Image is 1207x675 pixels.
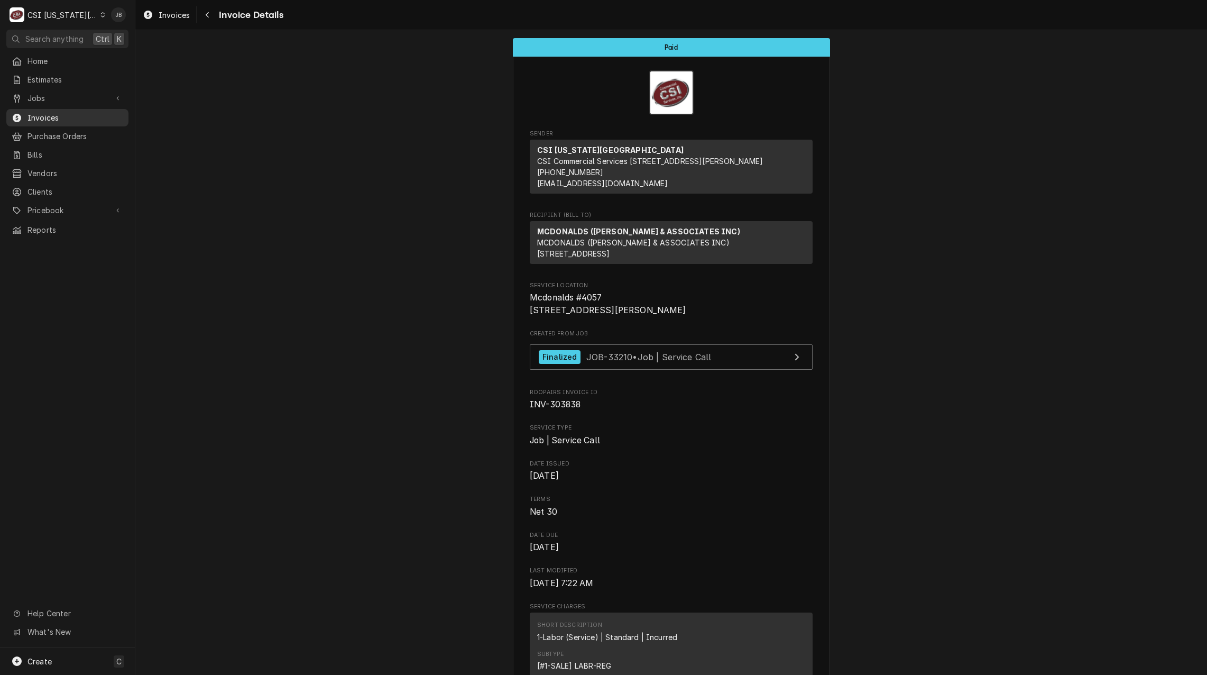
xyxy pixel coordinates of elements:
[6,89,128,107] a: Go to Jobs
[216,8,283,22] span: Invoice Details
[537,650,564,659] div: Subtype
[530,330,813,338] span: Created From Job
[27,186,123,197] span: Clients
[530,211,813,269] div: Invoice Recipient
[530,471,559,481] span: [DATE]
[530,506,813,518] span: Terms
[530,424,813,446] div: Service Type
[537,179,668,188] a: [EMAIL_ADDRESS][DOMAIN_NAME]
[27,608,122,619] span: Help Center
[513,38,830,57] div: Status
[537,145,684,154] strong: CSI [US_STATE][GEOGRAPHIC_DATA]
[530,140,813,194] div: Sender
[6,52,128,70] a: Home
[530,388,813,397] span: Roopairs Invoice ID
[530,460,813,468] span: Date Issued
[27,56,123,67] span: Home
[27,205,107,216] span: Pricebook
[116,656,122,667] span: C
[530,567,813,575] span: Last Modified
[27,657,52,666] span: Create
[530,293,686,315] span: Mcdonalds #4057 [STREET_ADDRESS][PERSON_NAME]
[530,388,813,411] div: Roopairs Invoice ID
[537,168,603,177] a: [PHONE_NUMBER]
[10,7,24,22] div: CSI Kansas City's Avatar
[530,221,813,268] div: Recipient (Bill To)
[27,626,122,637] span: What's New
[530,434,813,447] span: Service Type
[96,33,109,44] span: Ctrl
[6,623,128,641] a: Go to What's New
[6,183,128,200] a: Clients
[530,281,813,317] div: Service Location
[530,291,813,316] span: Service Location
[530,398,813,411] span: Roopairs Invoice ID
[530,541,813,554] span: Date Due
[530,330,813,375] div: Created From Job
[530,567,813,589] div: Last Modified
[6,221,128,239] a: Reports
[530,130,813,138] span: Sender
[530,344,813,370] a: View Job
[6,605,128,622] a: Go to Help Center
[530,211,813,220] span: Recipient (Bill To)
[539,350,581,364] div: Finalized
[111,7,126,22] div: Joshua Bennett's Avatar
[530,495,813,518] div: Terms
[199,6,216,23] button: Navigate back
[117,33,122,44] span: K
[537,621,677,642] div: Short Description
[530,435,600,445] span: Job | Service Call
[27,168,123,179] span: Vendors
[537,238,730,258] span: MCDONALDS ([PERSON_NAME] & ASSOCIATES INC) [STREET_ADDRESS]
[6,146,128,163] a: Bills
[25,33,84,44] span: Search anything
[27,224,123,235] span: Reports
[530,470,813,482] span: Date Issued
[6,71,128,88] a: Estimates
[537,660,611,671] div: Subtype
[530,221,813,264] div: Recipient (Bill To)
[530,578,593,588] span: [DATE] 7:22 AM
[530,542,559,552] span: [DATE]
[27,74,123,85] span: Estimates
[537,621,602,630] div: Short Description
[530,495,813,504] span: Terms
[530,140,813,198] div: Sender
[530,424,813,432] span: Service Type
[27,149,123,160] span: Bills
[537,227,740,236] strong: MCDONALDS ([PERSON_NAME] & ASSOCIATES INC)
[6,165,128,182] a: Vendors
[530,460,813,482] div: Date Issued
[530,531,813,554] div: Date Due
[530,577,813,590] span: Last Modified
[530,507,557,517] span: Net 30
[6,109,128,126] a: Invoices
[27,93,107,104] span: Jobs
[6,127,128,145] a: Purchase Orders
[111,7,126,22] div: JB
[586,351,712,362] span: JOB-33210 • Job | Service Call
[6,30,128,48] button: Search anythingCtrlK
[27,112,123,123] span: Invoices
[27,10,97,21] div: CSI [US_STATE][GEOGRAPHIC_DATA]
[665,44,678,51] span: Paid
[649,70,694,115] img: Logo
[530,531,813,540] span: Date Due
[6,202,128,219] a: Go to Pricebook
[159,10,190,21] span: Invoices
[537,632,677,643] div: Short Description
[530,603,813,611] span: Service Charges
[27,131,123,142] span: Purchase Orders
[537,157,763,166] span: CSI Commercial Services [STREET_ADDRESS][PERSON_NAME]
[139,6,194,24] a: Invoices
[537,650,611,671] div: Subtype
[530,399,581,409] span: INV-303838
[530,281,813,290] span: Service Location
[10,7,24,22] div: C
[530,130,813,198] div: Invoice Sender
